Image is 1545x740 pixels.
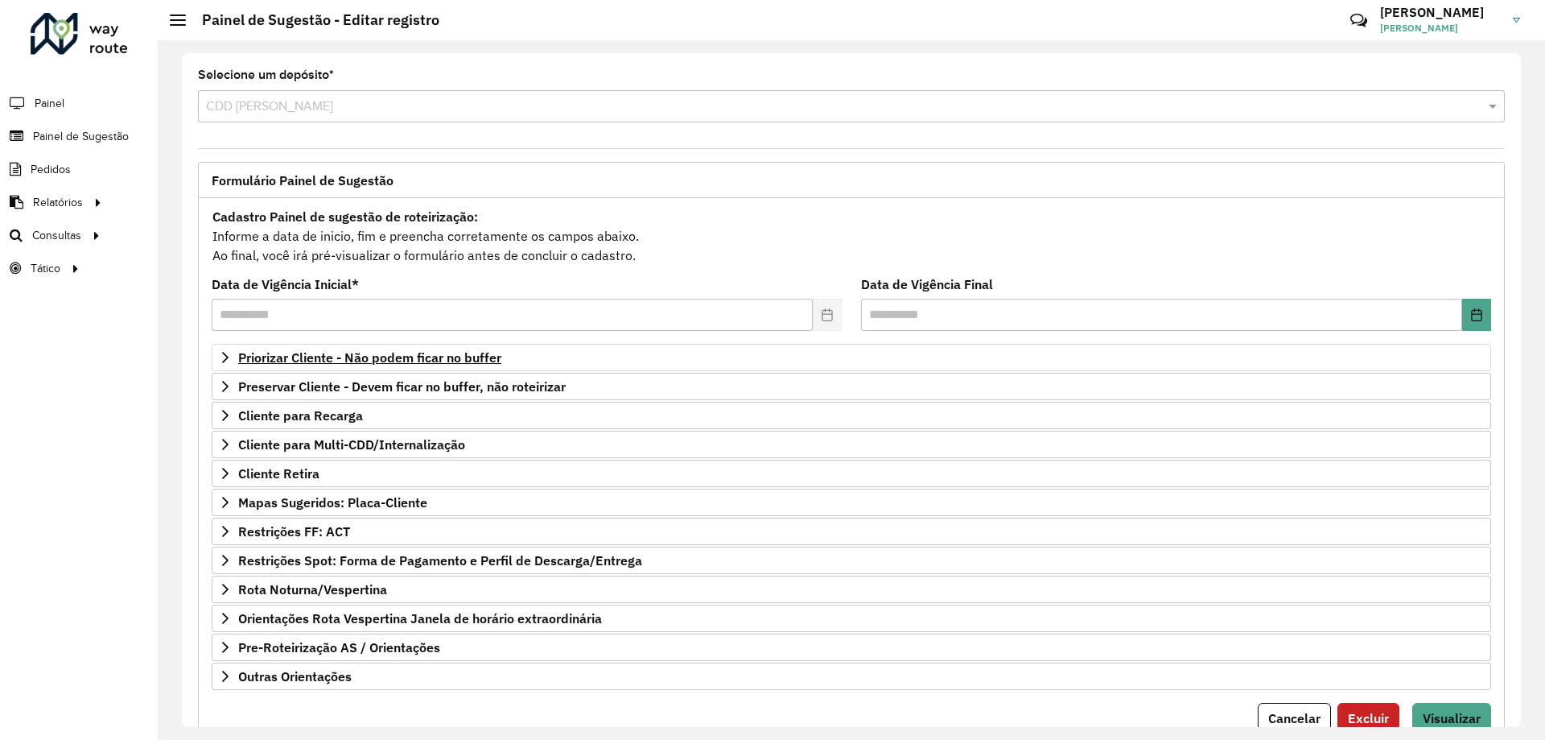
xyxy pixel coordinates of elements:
[1268,710,1320,726] span: Cancelar
[238,583,387,596] span: Rota Noturna/Vespertina
[1462,299,1491,331] button: Choose Date
[212,605,1491,632] a: Orientações Rota Vespertina Janela de horário extraordinária
[238,409,363,422] span: Cliente para Recarga
[238,467,319,480] span: Cliente Retira
[212,174,393,187] span: Formulário Painel de Sugestão
[1348,710,1389,726] span: Excluir
[212,344,1491,371] a: Priorizar Cliente - Não podem ficar no buffer
[212,489,1491,516] a: Mapas Sugeridos: Placa-Cliente
[212,431,1491,458] a: Cliente para Multi-CDD/Internalização
[238,525,350,538] span: Restrições FF: ACT
[212,206,1491,266] div: Informe a data de inicio, fim e preencha corretamente os campos abaixo. Ao final, você irá pré-vi...
[861,275,993,294] label: Data de Vigência Final
[212,209,478,225] strong: Cadastro Painel de sugestão de roteirização:
[238,351,501,364] span: Priorizar Cliente - Não podem ficar no buffer
[212,576,1491,603] a: Rota Noturna/Vespertina
[212,373,1491,400] a: Preservar Cliente - Devem ficar no buffer, não roteirizar
[212,518,1491,545] a: Restrições FF: ACT
[238,496,427,509] span: Mapas Sugeridos: Placa-Cliente
[31,161,71,178] span: Pedidos
[1337,703,1399,734] button: Excluir
[212,547,1491,574] a: Restrições Spot: Forma de Pagamento e Perfil de Descarga/Entrega
[238,438,465,451] span: Cliente para Multi-CDD/Internalização
[212,402,1491,429] a: Cliente para Recarga
[212,460,1491,487] a: Cliente Retira
[238,380,566,393] span: Preservar Cliente - Devem ficar no buffer, não roteirizar
[1258,703,1331,734] button: Cancelar
[1412,703,1491,734] button: Visualizar
[212,634,1491,661] a: Pre-Roteirização AS / Orientações
[31,260,60,277] span: Tático
[35,95,64,112] span: Painel
[238,554,642,567] span: Restrições Spot: Forma de Pagamento e Perfil de Descarga/Entrega
[212,275,359,294] label: Data de Vigência Inicial
[1380,5,1501,20] h3: [PERSON_NAME]
[212,663,1491,690] a: Outras Orientações
[198,65,334,85] label: Selecione um depósito
[238,641,440,654] span: Pre-Roteirização AS / Orientações
[33,128,129,145] span: Painel de Sugestão
[238,612,602,625] span: Orientações Rota Vespertina Janela de horário extraordinária
[238,670,352,683] span: Outras Orientações
[1423,710,1481,726] span: Visualizar
[1341,3,1376,38] a: Contato Rápido
[33,194,83,211] span: Relatórios
[32,227,81,244] span: Consultas
[1380,21,1501,35] span: [PERSON_NAME]
[186,11,439,29] h2: Painel de Sugestão - Editar registro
